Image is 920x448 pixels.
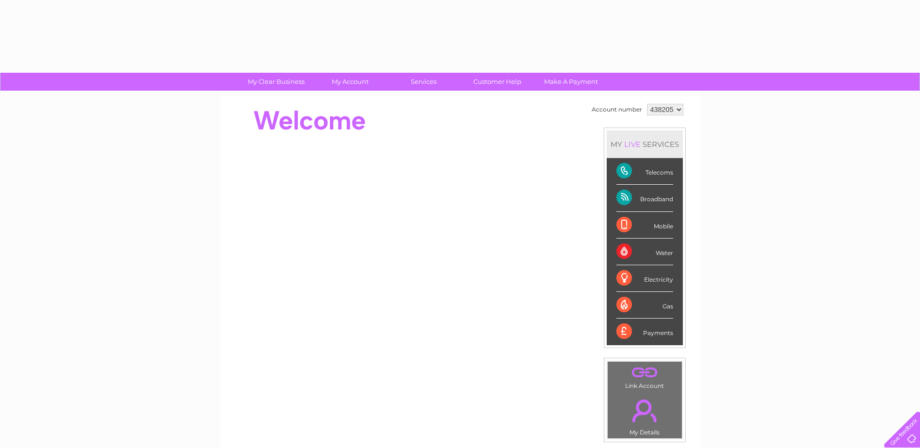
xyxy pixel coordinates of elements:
[616,158,673,185] div: Telecoms
[616,265,673,292] div: Electricity
[616,212,673,239] div: Mobile
[607,361,682,392] td: Link Account
[310,73,390,91] a: My Account
[616,239,673,265] div: Water
[622,140,643,149] div: LIVE
[616,185,673,211] div: Broadband
[616,319,673,345] div: Payments
[589,101,645,118] td: Account number
[384,73,464,91] a: Services
[610,394,679,428] a: .
[616,292,673,319] div: Gas
[607,391,682,439] td: My Details
[457,73,537,91] a: Customer Help
[531,73,611,91] a: Make A Payment
[236,73,316,91] a: My Clear Business
[610,364,679,381] a: .
[607,130,683,158] div: MY SERVICES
